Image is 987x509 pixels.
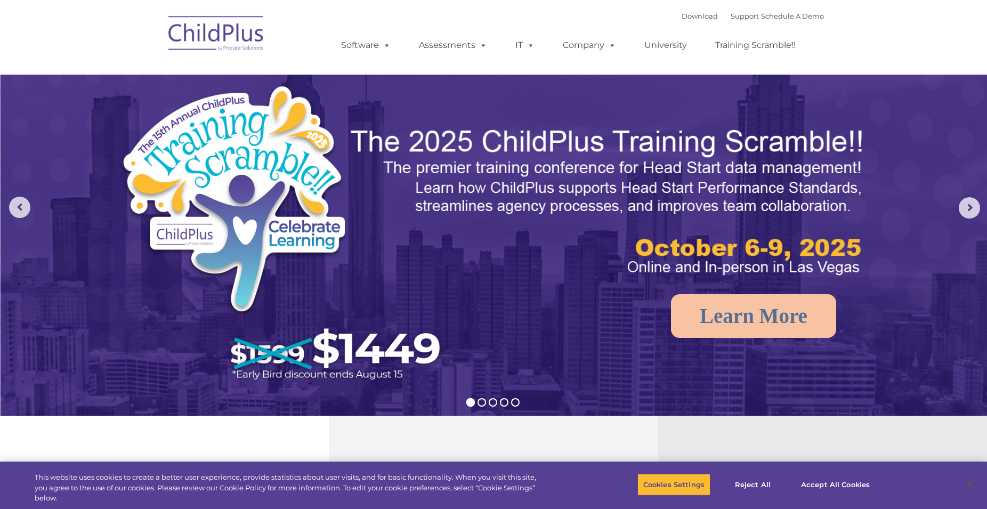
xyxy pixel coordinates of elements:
[719,473,786,496] button: Reject All
[330,35,401,56] a: Software
[552,35,627,56] a: Company
[682,12,718,20] a: Download
[795,473,876,496] button: Accept All Cookies
[408,35,498,56] a: Assessments
[671,294,836,338] a: Learn More
[682,12,824,20] font: |
[163,9,270,62] img: ChildPlus by Procare Solutions
[637,473,710,496] button: Cookies Settings
[705,35,806,56] a: Training Scramble!!
[505,35,545,56] a: IT
[761,12,824,20] a: Schedule A Demo
[634,35,698,56] a: University
[35,472,543,504] div: This website uses cookies to create a better user experience, provide statistics about user visit...
[731,12,759,20] a: Support
[958,473,982,496] button: Close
